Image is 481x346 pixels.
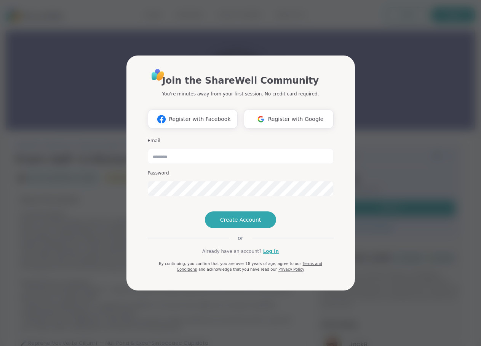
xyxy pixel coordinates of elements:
img: ShareWell Logomark [254,112,268,126]
h1: Join the ShareWell Community [162,74,319,87]
a: Terms and Conditions [177,262,322,271]
span: Create Account [220,216,261,224]
a: Privacy Policy [278,267,304,271]
p: You're minutes away from your first session. No credit card required. [162,90,319,97]
span: or [229,234,252,242]
button: Create Account [205,211,276,228]
span: and acknowledge that you have read our [198,267,277,271]
span: Already have an account? [202,248,262,255]
span: Register with Google [268,115,324,123]
span: Register with Facebook [169,115,230,123]
h3: Email [148,138,334,144]
span: By continuing, you confirm that you are over 18 years of age, agree to our [159,262,301,266]
a: Log in [263,248,279,255]
button: Register with Google [244,110,334,129]
img: ShareWell Logomark [154,112,169,126]
img: ShareWell Logo [149,66,166,83]
button: Register with Facebook [148,110,238,129]
h3: Password [148,170,334,176]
